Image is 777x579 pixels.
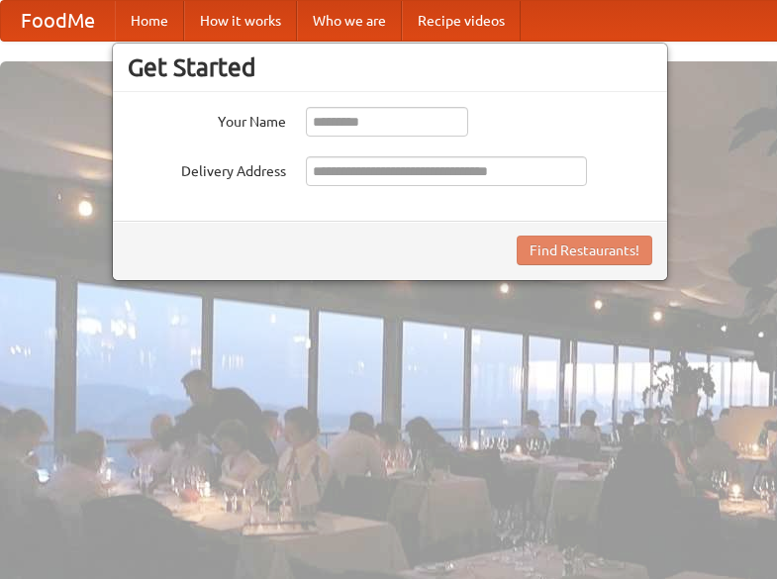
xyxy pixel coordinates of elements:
[184,1,297,41] a: How it works
[128,107,286,132] label: Your Name
[128,156,286,181] label: Delivery Address
[115,1,184,41] a: Home
[1,1,115,41] a: FoodMe
[517,236,652,265] button: Find Restaurants!
[402,1,521,41] a: Recipe videos
[128,52,652,82] h3: Get Started
[297,1,402,41] a: Who we are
